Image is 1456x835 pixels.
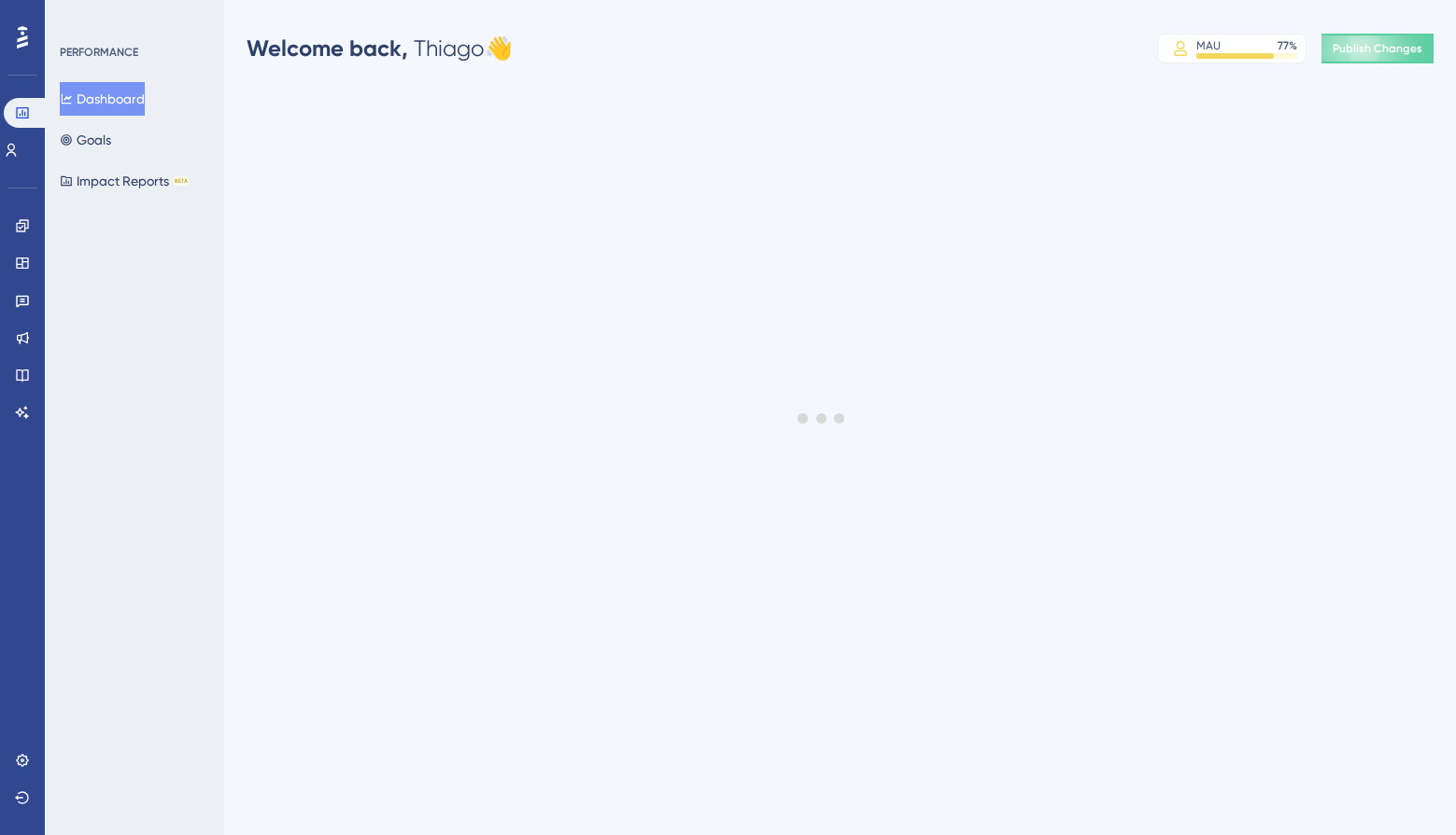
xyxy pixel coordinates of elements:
[247,35,408,62] span: Welcome back,
[60,45,138,60] div: PERFORMANCE
[1196,38,1221,53] div: MAU
[60,164,190,198] button: Impact ReportsBETA
[1333,41,1422,56] span: Publish Changes
[247,34,513,63] div: Thiago 👋
[60,82,145,116] button: Dashboard
[173,176,190,186] div: BETA
[60,123,111,157] button: Goals
[1322,34,1434,63] button: Publish Changes
[1278,38,1297,53] div: 77 %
